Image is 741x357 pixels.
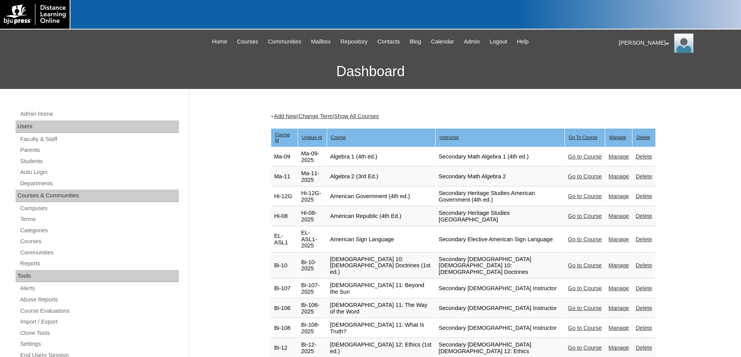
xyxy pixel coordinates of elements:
[486,37,511,46] a: Logout
[464,37,480,46] span: Admin
[436,279,564,298] td: Secondary [DEMOGRAPHIC_DATA] Instructor
[431,37,454,46] span: Calendar
[271,207,298,226] td: Hi-08
[490,37,507,46] span: Logout
[19,237,179,246] a: Courses
[19,295,179,305] a: Abuse Reports
[636,345,652,351] a: Delete
[636,153,652,160] a: Delete
[298,167,326,186] td: Ma-11-2025
[298,207,326,226] td: Hi-08-2025
[19,306,179,316] a: Course Evaluations
[568,193,602,199] a: Go to Course
[19,328,179,338] a: Clone Tools
[298,147,326,167] td: Ma-09-2025
[636,325,652,331] a: Delete
[636,193,652,199] a: Delete
[636,173,652,179] a: Delete
[271,167,298,186] td: Ma-11
[4,4,66,25] img: logo-white.png
[608,262,629,268] a: Manage
[436,147,564,167] td: Secondary Math Algebra 1 (4th ed.)
[307,37,335,46] a: Mailbox
[327,279,435,298] td: [DEMOGRAPHIC_DATA] 11: Beyond the Sun
[568,285,602,291] a: Go to Course
[436,253,564,279] td: Secondary [DEMOGRAPHIC_DATA] [DEMOGRAPHIC_DATA] 10: [DEMOGRAPHIC_DATA] Doctrines
[636,262,652,268] a: Delete
[568,153,602,160] a: Go to Course
[327,299,435,318] td: [DEMOGRAPHIC_DATA] 11: The Way of the Word
[608,193,629,199] a: Manage
[608,305,629,311] a: Manage
[233,37,262,46] a: Courses
[608,236,629,242] a: Manage
[275,132,290,143] u: Course Id
[268,37,301,46] span: Communities
[19,317,179,327] a: Import / Export
[19,248,179,258] a: Communities
[327,319,435,338] td: [DEMOGRAPHIC_DATA] 11: What Is Truth?
[460,37,484,46] a: Admin
[19,167,179,177] a: Auto Login
[298,226,326,253] td: EL-ASL1-2025
[4,54,737,89] h3: Dashboard
[568,262,602,268] a: Go to Course
[331,135,346,140] u: Course
[327,207,435,226] td: American Republic (4th Ed.)
[568,213,602,219] a: Go to Course
[568,173,602,179] a: Go to Course
[327,167,435,186] td: Algebra 2 (3rd Ed.)
[237,37,258,46] span: Courses
[264,37,305,46] a: Communities
[674,33,694,53] img: Pam Miller / Distance Learning Online Staff
[298,187,326,206] td: Hi-12G-2025
[271,299,298,318] td: Bi-106
[19,134,179,144] a: Faculty & Staff
[568,345,602,351] a: Go to Course
[19,204,179,213] a: Campuses
[410,37,421,46] span: Blog
[19,157,179,166] a: Students
[271,226,298,253] td: EL-ASL1
[619,33,733,53] div: [PERSON_NAME]
[436,299,564,318] td: Secondary [DEMOGRAPHIC_DATA] Instructor
[298,113,333,119] a: Change Term
[212,37,227,46] span: Home
[19,226,179,235] a: Categories
[436,207,564,226] td: Secondary Heritage Studies [GEOGRAPHIC_DATA]
[427,37,458,46] a: Calendar
[636,135,650,140] u: Delete
[16,120,179,133] div: Users
[302,135,322,140] u: Unique Id
[327,253,435,279] td: [DEMOGRAPHIC_DATA] 10: [DEMOGRAPHIC_DATA] Doctrines (1st ed.)
[336,37,371,46] a: Repository
[271,187,298,206] td: Hi-12G
[568,305,602,311] a: Go to Course
[311,37,331,46] span: Mailbox
[16,270,179,282] div: Tools
[608,173,629,179] a: Manage
[608,213,629,219] a: Manage
[334,113,379,119] a: Show All Courses
[19,214,179,224] a: Terms
[636,213,652,219] a: Delete
[298,319,326,338] td: Bi-108-2025
[340,37,368,46] span: Repository
[513,37,533,46] a: Help
[373,37,404,46] a: Contacts
[19,259,179,268] a: Reports
[19,145,179,155] a: Parents
[608,325,629,331] a: Manage
[271,253,298,279] td: Bi-10
[271,319,298,338] td: Bi-108
[569,135,597,140] u: Go To Course
[19,179,179,188] a: Departments
[440,135,459,140] u: Instructor
[208,37,231,46] a: Home
[636,236,652,242] a: Delete
[436,226,564,253] td: Secondary Elective American Sign Language
[16,190,179,202] div: Courses & Communities
[298,299,326,318] td: Bi-106-2025
[377,37,400,46] span: Contacts
[19,109,179,119] a: Admin Home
